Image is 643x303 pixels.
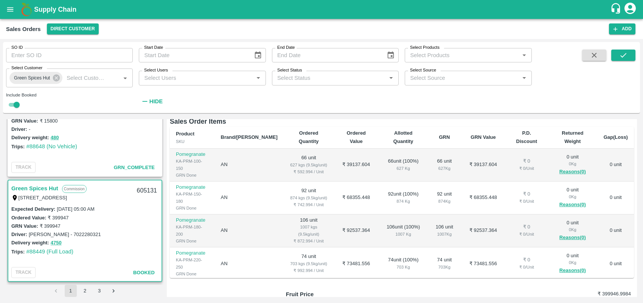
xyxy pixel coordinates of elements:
[393,130,413,144] b: Allotted Quantity
[554,252,592,275] div: 0 unit
[133,270,155,275] span: Booked
[274,73,384,83] input: Select Status
[149,98,163,104] strong: Hide
[512,158,542,165] div: ₹ 0
[434,191,455,205] div: 92 unit
[286,290,372,298] p: Fruit Price
[176,256,209,270] div: KA-PRM-220-250
[284,247,334,280] td: 74 unit
[221,134,278,140] b: Brand/[PERSON_NAME]
[144,67,168,73] label: Select Users
[176,217,209,224] p: Pomegranate
[434,165,455,172] div: 627 Kg
[554,259,592,266] div: 0 Kg
[176,205,209,211] div: GRN Done
[6,48,133,62] input: Enter SO ID
[141,73,251,83] input: Select Users
[29,232,101,237] label: [PERSON_NAME] - 7022280321
[512,256,542,264] div: ₹ 0
[598,182,634,214] td: 0 unit
[176,238,209,244] div: GRN Done
[57,206,94,212] label: [DATE] 05:00 AM
[215,247,284,280] td: AN
[461,247,506,280] td: ₹ 73481.556
[598,247,634,280] td: 0 unit
[29,126,30,132] label: -
[11,223,38,229] label: GRN Value:
[334,182,379,214] td: ₹ 68355.448
[9,74,54,82] span: Green Spices Hut
[284,149,334,182] td: 66 unit
[573,290,631,298] h6: ₹ 399946.9984
[384,48,398,62] button: Choose date
[554,193,592,200] div: 0 Kg
[251,48,265,62] button: Choose date
[461,214,506,247] td: ₹ 92537.364
[554,160,592,167] div: 0 Kg
[11,206,55,212] label: Expected Delivery :
[170,116,634,127] h6: Sales Order Items
[253,73,263,83] button: Open
[11,183,58,193] a: Green Spices Hut
[11,249,25,255] label: Trips:
[215,214,284,247] td: AN
[554,266,592,275] button: Reasons(0)
[284,214,334,247] td: 106 unit
[139,48,247,62] input: Start Date
[62,185,87,193] p: Commission
[334,214,379,247] td: ₹ 92537.364
[176,184,209,191] p: Pomegranate
[176,138,209,145] div: SKU
[410,45,440,51] label: Select Products
[471,134,495,140] b: GRN Value
[512,165,542,172] div: ₹ 0 / Unit
[79,285,91,297] button: Go to page 2
[277,67,302,73] label: Select Status
[434,224,455,238] div: 106 unit
[512,231,542,238] div: ₹ 0 / Unit
[434,231,455,238] div: 1007 Kg
[290,260,328,267] div: 703 kgs (9.5kg/unit)
[434,264,455,270] div: 703 Kg
[434,198,455,205] div: 874 Kg
[290,201,328,208] div: ₹ 742.994 / Unit
[19,195,67,200] label: [STREET_ADDRESS]
[385,231,422,238] div: 1007 Kg
[11,45,23,51] label: SO ID
[609,23,635,34] button: Add
[290,168,328,175] div: ₹ 592.994 / Unit
[11,232,27,237] label: Driver:
[11,144,25,149] label: Trips:
[11,240,49,246] label: Delivery weight:
[516,130,537,144] b: P.D. Discount
[34,4,610,15] a: Supply Chain
[120,73,130,83] button: Open
[139,95,165,108] button: Hide
[334,149,379,182] td: ₹ 39137.604
[93,285,106,297] button: Go to page 3
[11,65,42,71] label: Select Customer
[604,134,628,140] b: Gap(Loss)
[132,182,162,200] div: 605131
[385,256,422,270] div: 74 unit ( 100 %)
[554,168,592,176] button: Reasons(0)
[461,149,506,182] td: ₹ 39137.604
[512,264,542,270] div: ₹ 0 / Unit
[407,50,517,60] input: Select Products
[51,134,59,142] button: 480
[407,73,517,83] input: Select Source
[290,224,328,238] div: 1007 kgs (9.5kg/unit)
[9,72,62,84] div: Green Spices Hut
[176,224,209,238] div: KA-PRM-180-200
[290,267,328,274] div: ₹ 992.994 / Unit
[176,270,209,277] div: GRN Done
[144,45,163,51] label: Start Date
[598,214,634,247] td: 0 unit
[512,198,542,205] div: ₹ 0 / Unit
[385,191,422,205] div: 92 unit ( 100 %)
[519,73,529,83] button: Open
[346,130,366,144] b: Ordered Value
[277,45,295,51] label: End Date
[299,130,319,144] b: Ordered Quantity
[176,131,194,137] b: Product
